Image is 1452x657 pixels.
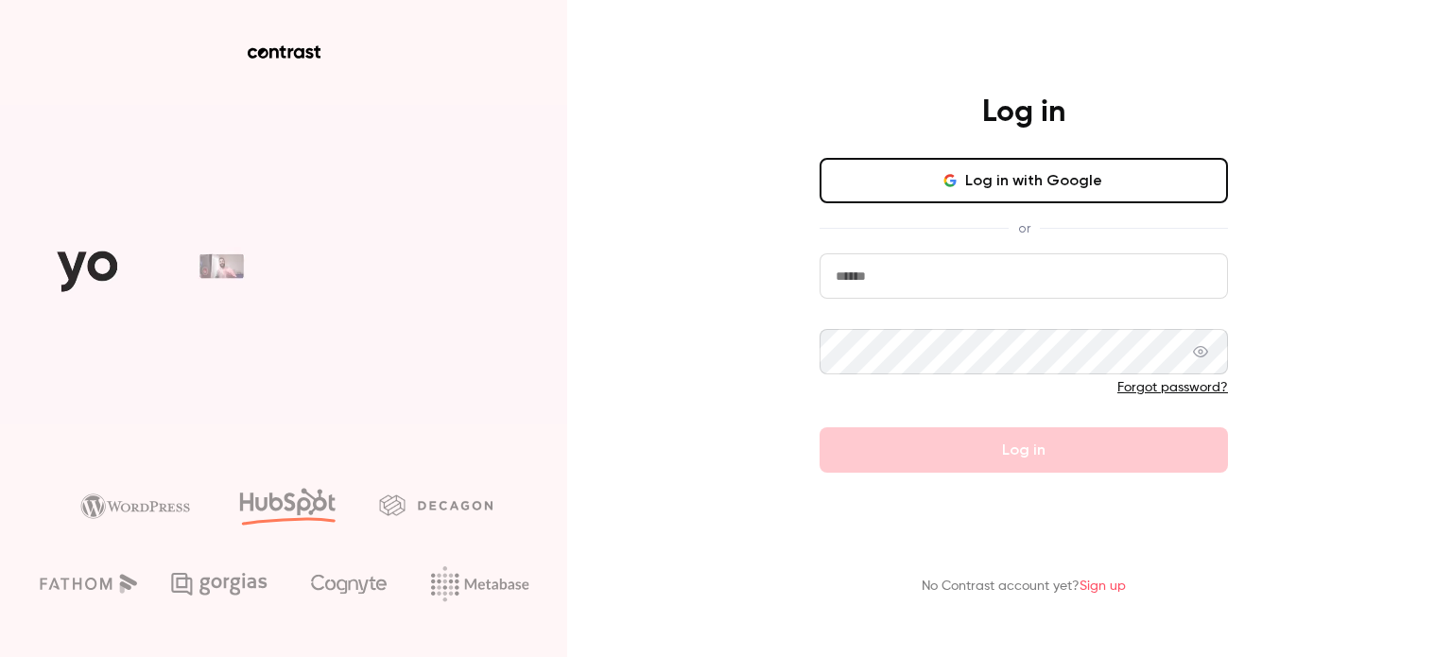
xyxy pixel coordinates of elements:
[922,577,1126,596] p: No Contrast account yet?
[982,94,1065,131] h4: Log in
[820,158,1228,203] button: Log in with Google
[1009,218,1040,238] span: or
[1117,381,1228,394] a: Forgot password?
[1080,579,1126,593] a: Sign up
[379,494,493,515] img: decagon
